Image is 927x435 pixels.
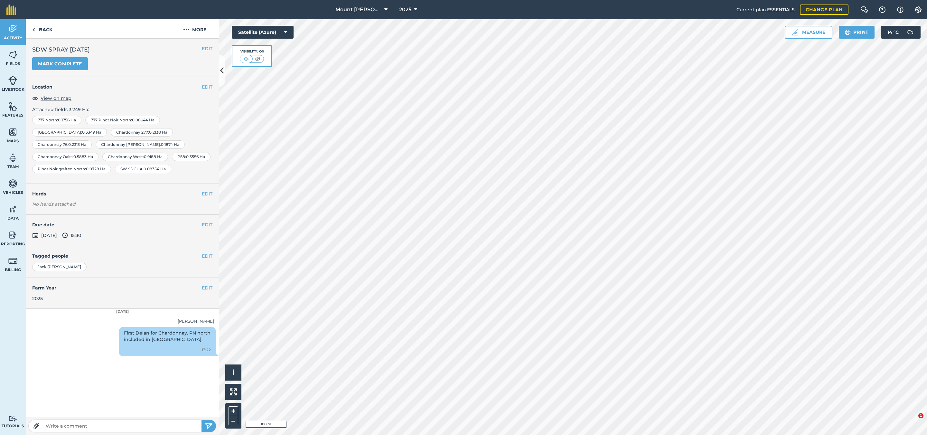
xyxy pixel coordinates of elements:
[183,26,190,33] img: svg+xml;base64,PHN2ZyB4bWxucz0iaHR0cDovL3d3dy53My5vcmcvMjAwMC9zdmciIHdpZHRoPSIyMCIgaGVpZ2h0PSIyNC...
[904,26,917,39] img: svg+xml;base64,PD94bWwgdmVyc2lvbj0iMS4wIiBlbmNvZGluZz0idXRmLTgiPz4KPCEtLSBHZW5lcmF0b3I6IEFkb2JlIE...
[8,24,17,34] img: svg+xml;base64,PD94bWwgdmVyc2lvbj0iMS4wIiBlbmNvZGluZz0idXRmLTgiPz4KPCEtLSBHZW5lcmF0b3I6IEFkb2JlIE...
[399,6,411,14] span: 2025
[32,232,39,239] img: svg+xml;base64,PD94bWwgdmVyc2lvbj0iMS4wIiBlbmNvZGluZz0idXRmLTgiPz4KPCEtLSBHZW5lcmF0b3I6IEFkb2JlIE...
[878,6,886,13] img: A question mark icon
[202,284,212,291] button: EDIT
[160,142,179,147] span: : 0.1874 Ha
[242,56,250,62] img: svg+xml;base64,PHN2ZyB4bWxucz0iaHR0cDovL3d3dy53My5vcmcvMjAwMC9zdmciIHdpZHRoPSI1MCIgaGVpZ2h0PSI0MC...
[839,26,875,39] button: Print
[62,232,81,239] span: 15:30
[8,416,17,422] img: svg+xml;base64,PD94bWwgdmVyc2lvbj0iMS4wIiBlbmNvZGluZz0idXRmLTgiPz4KPCEtLSBHZW5lcmF0b3I6IEFkb2JlIE...
[230,388,237,395] img: Four arrows, one pointing top left, one top right, one bottom right and the last bottom left
[116,130,148,135] span: Chardonnay 277
[254,56,262,62] img: svg+xml;base64,PHN2ZyB4bWxucz0iaHR0cDovL3d3dy53My5vcmcvMjAwMC9zdmciIHdpZHRoPSI1MCIgaGVpZ2h0PSI0MC...
[148,130,167,135] span: : 0.2138 Ha
[905,413,921,429] iframe: Intercom live chat
[32,94,38,102] img: svg+xml;base64,PHN2ZyB4bWxucz0iaHR0cDovL3d3dy53My5vcmcvMjAwMC9zdmciIHdpZHRoPSIxOCIgaGVpZ2h0PSIyNC...
[202,221,212,228] button: EDIT
[91,118,131,123] span: 777 Pinot Noir North
[232,368,234,376] span: i
[31,318,214,325] div: [PERSON_NAME]
[335,6,382,14] span: Mount [PERSON_NAME]
[32,263,87,271] div: Jack [PERSON_NAME]
[72,154,93,159] span: : 0.5883 Ha
[229,406,238,416] button: +
[32,252,212,260] h4: Tagged people
[38,166,85,172] span: Pinot Noir grafted North
[800,5,848,15] a: Change plan
[202,45,212,52] button: EDIT
[32,45,212,54] h2: SDW SPRAY [DATE]
[8,50,17,60] img: svg+xml;base64,PHN2ZyB4bWxucz0iaHR0cDovL3d3dy53My5vcmcvMjAwMC9zdmciIHdpZHRoPSI1NiIgaGVpZ2h0PSI2MC...
[232,26,294,39] button: Satellite (Azure)
[202,83,212,90] button: EDIT
[205,422,213,430] img: svg+xml;base64,PHN2ZyB4bWxucz0iaHR0cDovL3d3dy53My5vcmcvMjAwMC9zdmciIHdpZHRoPSIyNSIgaGVpZ2h0PSIyNC...
[26,19,59,38] a: Back
[38,130,81,135] span: [GEOGRAPHIC_DATA]
[26,309,219,315] div: [DATE]
[32,26,35,33] img: svg+xml;base64,PHN2ZyB4bWxucz0iaHR0cDovL3d3dy53My5vcmcvMjAwMC9zdmciIHdpZHRoPSI5IiBoZWlnaHQ9IjI0Ii...
[143,154,163,159] span: : 0.9188 Ha
[185,154,205,159] span: : 0.3556 Ha
[792,29,798,35] img: Ruler icon
[171,19,219,38] button: More
[119,327,216,356] div: First Delan for Chardonnay. PN north included in [GEOGRAPHIC_DATA].
[229,416,238,425] button: –
[8,230,17,240] img: svg+xml;base64,PD94bWwgdmVyc2lvbj0iMS4wIiBlbmNvZGluZz0idXRmLTgiPz4KPCEtLSBHZW5lcmF0b3I6IEFkb2JlIE...
[202,252,212,260] button: EDIT
[845,28,851,36] img: svg+xml;base64,PHN2ZyB4bWxucz0iaHR0cDovL3d3dy53My5vcmcvMjAwMC9zdmciIHdpZHRoPSIxOSIgaGVpZ2h0PSIyNC...
[32,83,212,90] h4: Location
[38,154,72,159] span: Chardonnay Oaks
[887,26,899,39] span: 14 ° C
[120,166,143,172] span: SW 95 CHA
[32,284,212,291] h4: Farm Year
[8,101,17,111] img: svg+xml;base64,PHN2ZyB4bWxucz0iaHR0cDovL3d3dy53My5vcmcvMjAwMC9zdmciIHdpZHRoPSI1NiIgaGVpZ2h0PSI2MC...
[32,57,88,70] button: Mark complete
[67,142,86,147] span: : 0.2313 Ha
[6,5,16,15] img: fieldmargin Logo
[108,154,143,159] span: Chardonnay West
[8,76,17,85] img: svg+xml;base64,PD94bWwgdmVyc2lvbj0iMS4wIiBlbmNvZGluZz0idXRmLTgiPz4KPCEtLSBHZW5lcmF0b3I6IEFkb2JlIE...
[897,6,904,14] img: svg+xml;base64,PHN2ZyB4bWxucz0iaHR0cDovL3d3dy53My5vcmcvMjAwMC9zdmciIHdpZHRoPSIxNyIgaGVpZ2h0PSIxNy...
[32,221,212,228] h4: Due date
[8,127,17,137] img: svg+xml;base64,PHN2ZyB4bWxucz0iaHR0cDovL3d3dy53My5vcmcvMjAwMC9zdmciIHdpZHRoPSI1NiIgaGVpZ2h0PSI2MC...
[785,26,832,39] button: Measure
[62,232,68,239] img: svg+xml;base64,PD94bWwgdmVyc2lvbj0iMS4wIiBlbmNvZGluZz0idXRmLTgiPz4KPCEtLSBHZW5lcmF0b3I6IEFkb2JlIE...
[736,6,795,13] span: Current plan : ESSENTIALS
[131,118,154,123] span: : 0.08644 Ha
[81,130,101,135] span: : 0.3349 Ha
[202,190,212,197] button: EDIT
[85,166,106,172] span: : 0.0728 Ha
[32,106,212,113] p: Attached fields 3.249 Ha :
[32,190,219,197] h4: Herds
[38,142,67,147] span: Chardonnay 76
[101,142,160,147] span: Chardonnay [PERSON_NAME]
[32,94,71,102] button: View on map
[8,204,17,214] img: svg+xml;base64,PD94bWwgdmVyc2lvbj0iMS4wIiBlbmNvZGluZz0idXRmLTgiPz4KPCEtLSBHZW5lcmF0b3I6IEFkb2JlIE...
[225,364,241,381] button: i
[33,423,40,429] img: Paperclip icon
[202,347,211,353] span: 13:22
[32,232,57,239] span: [DATE]
[918,413,923,418] span: 1
[43,421,201,430] input: Write a comment
[32,295,212,302] div: 2025
[41,95,71,102] span: View on map
[143,166,166,172] span: : 0.08354 Ha
[860,6,868,13] img: Two speech bubbles overlapping with the left bubble in the forefront
[8,179,17,188] img: svg+xml;base64,PD94bWwgdmVyc2lvbj0iMS4wIiBlbmNvZGluZz0idXRmLTgiPz4KPCEtLSBHZW5lcmF0b3I6IEFkb2JlIE...
[8,153,17,163] img: svg+xml;base64,PD94bWwgdmVyc2lvbj0iMS4wIiBlbmNvZGluZz0idXRmLTgiPz4KPCEtLSBHZW5lcmF0b3I6IEFkb2JlIE...
[240,49,264,54] div: Visibility: On
[177,154,185,159] span: P58
[32,201,219,208] em: No herds attached
[914,6,922,13] img: A cog icon
[38,118,57,123] span: 777 North
[8,256,17,266] img: svg+xml;base64,PD94bWwgdmVyc2lvbj0iMS4wIiBlbmNvZGluZz0idXRmLTgiPz4KPCEtLSBHZW5lcmF0b3I6IEFkb2JlIE...
[881,26,921,39] button: 14 °C
[57,118,76,123] span: : 0.1756 Ha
